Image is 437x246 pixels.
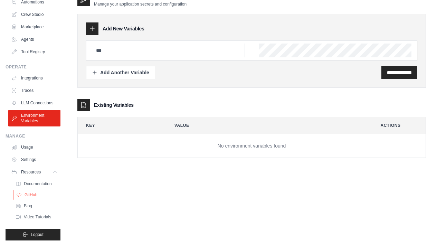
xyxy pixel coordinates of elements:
button: Add Another Variable [86,66,155,79]
a: Traces [8,85,60,96]
a: GitHub [13,190,61,200]
a: Environment Variables [8,110,60,126]
span: Logout [31,232,44,237]
button: Resources [8,167,60,178]
a: Video Tutorials [12,212,60,222]
a: LLM Connections [8,97,60,108]
a: Documentation [12,179,60,189]
span: Blog [24,203,32,209]
div: Operate [6,64,60,70]
h3: Add New Variables [103,25,144,32]
span: Video Tutorials [24,214,51,220]
div: Add Another Variable [92,69,149,76]
p: Manage your application secrets and configuration [94,1,187,7]
th: Actions [372,117,426,134]
a: Settings [8,154,60,165]
a: Crew Studio [8,9,60,20]
td: No environment variables found [78,134,426,158]
span: Resources [21,169,41,175]
button: Logout [6,229,60,240]
span: Documentation [24,181,52,187]
a: Marketplace [8,21,60,32]
a: Integrations [8,73,60,84]
span: GitHub [25,192,37,198]
th: Key [78,117,161,134]
div: Manage [6,133,60,139]
a: Tool Registry [8,46,60,57]
h3: Existing Variables [94,102,134,108]
a: Agents [8,34,60,45]
a: Usage [8,142,60,153]
a: Blog [12,201,60,211]
th: Value [166,117,367,134]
